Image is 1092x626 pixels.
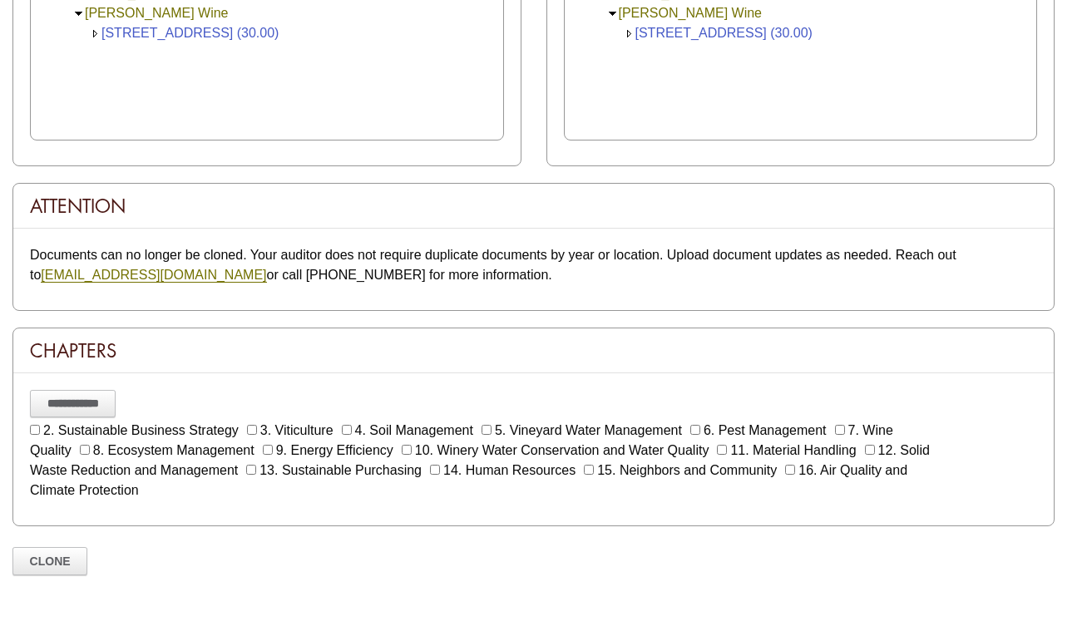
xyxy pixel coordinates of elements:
[443,463,576,477] label: 14. Human Resources
[355,423,473,437] label: 4. Soil Management
[730,443,856,457] label: 11. Material Handling
[495,423,682,437] label: 5. Vineyard Water Management
[93,443,254,457] label: 8. Ecosystem Management
[597,463,777,477] label: 15. Neighbors and Community
[259,463,422,477] label: 13. Sustainable Purchasing
[260,423,334,437] label: 3. Viticulture
[30,423,893,457] label: 7. Wine Quality
[704,423,827,437] label: 6. Pest Management
[635,26,813,40] a: [STREET_ADDRESS] (30.00)
[619,6,762,20] a: [PERSON_NAME] Wine
[13,328,1054,373] div: Chapters
[13,184,1054,229] div: Attention
[41,268,266,283] a: [EMAIL_ADDRESS][DOMAIN_NAME]
[13,229,1054,302] div: Documents can no longer be cloned. Your auditor does not require duplicate documents by year or l...
[415,443,709,457] label: 10. Winery Water Conservation and Water Quality
[85,6,228,20] a: [PERSON_NAME] Wine
[72,7,85,20] img: Collapse Phifer Pavitt Wine
[276,443,393,457] label: 9. Energy Efficiency
[606,7,619,20] img: Collapse Phifer Pavitt Wine
[43,423,239,437] label: 2. Sustainable Business Strategy
[101,26,279,40] a: [STREET_ADDRESS] (30.00)
[12,547,87,575] a: Clone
